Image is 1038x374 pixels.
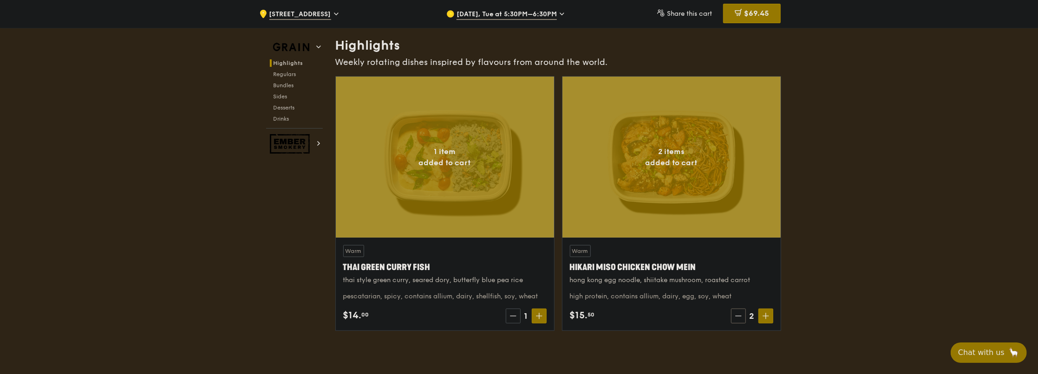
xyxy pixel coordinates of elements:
span: 🦙 [1008,347,1019,358]
span: Desserts [274,104,295,111]
span: [DATE], Tue at 5:30PM–6:30PM [457,10,557,20]
span: Bundles [274,82,294,89]
span: Regulars [274,71,296,77]
div: Thai Green Curry Fish [343,261,547,274]
span: Drinks [274,116,289,122]
span: Highlights [274,60,303,66]
div: Weekly rotating dishes inspired by flavours from around the world. [335,56,781,69]
div: Warm [570,245,591,257]
div: hong kong egg noodle, shiitake mushroom, roasted carrot [570,276,773,285]
img: Ember Smokery web logo [270,134,313,154]
div: pescatarian, spicy, contains allium, dairy, shellfish, soy, wheat [343,292,547,301]
span: Share this cart [667,10,712,18]
h3: Highlights [335,37,781,54]
span: $69.45 [744,9,769,18]
div: thai style green curry, seared dory, butterfly blue pea rice [343,276,547,285]
button: Chat with us🦙 [951,342,1027,363]
span: $14. [343,309,362,322]
span: 00 [362,311,369,318]
div: Hikari Miso Chicken Chow Mein [570,261,773,274]
div: Warm [343,245,364,257]
span: 50 [588,311,595,318]
span: $15. [570,309,588,322]
span: Sides [274,93,287,100]
span: 2 [746,310,758,322]
span: 1 [521,310,532,322]
img: Grain web logo [270,39,313,56]
span: Chat with us [958,347,1005,358]
span: [STREET_ADDRESS] [269,10,331,20]
div: high protein, contains allium, dairy, egg, soy, wheat [570,292,773,301]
